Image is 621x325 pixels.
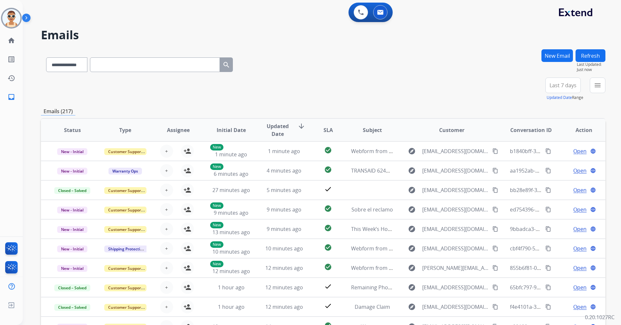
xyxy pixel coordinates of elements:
span: Type [119,126,131,134]
span: SLA [323,126,333,134]
mat-icon: content_copy [545,226,551,232]
span: Open [573,283,587,291]
mat-icon: content_copy [545,265,551,271]
mat-icon: arrow_downward [298,122,305,130]
mat-icon: language [590,284,596,290]
mat-icon: list_alt [7,55,15,63]
mat-icon: check_circle [324,263,332,271]
span: Remaining Photos [351,284,396,291]
span: + [165,245,168,252]
mat-icon: check_circle [324,166,332,174]
button: + [160,184,173,197]
button: + [160,145,173,158]
span: [EMAIL_ADDRESS][DOMAIN_NAME] [422,147,489,155]
button: Updated Date [547,95,572,100]
span: 10 minutes ago [265,245,303,252]
mat-icon: explore [408,264,416,272]
span: f4e4101a-3ed3-41f8-9835-0a0da151ef6d [510,303,607,310]
mat-icon: content_copy [492,168,498,174]
mat-icon: content_copy [545,284,551,290]
mat-icon: home [7,37,15,44]
span: 9 minutes ago [214,209,248,216]
mat-icon: check [324,302,332,310]
span: Open [573,186,587,194]
mat-icon: person_add [184,283,191,291]
mat-icon: content_copy [545,304,551,310]
mat-icon: content_copy [492,226,498,232]
button: Refresh [576,49,605,62]
span: Conversation ID [510,126,552,134]
span: Closed – Solved [54,284,90,291]
span: 4 minutes ago [267,167,301,174]
span: 65bfc797-99d8-4c1c-82bd-dcaa49ed47d4 [510,284,610,291]
mat-icon: explore [408,283,416,291]
span: ed754396-c730-440b-ae5f-5576e44ffe39 [510,206,607,213]
mat-icon: menu [594,81,602,89]
button: New Email [541,49,573,62]
span: [EMAIL_ADDRESS][DOMAIN_NAME] [422,303,489,311]
span: [EMAIL_ADDRESS][DOMAIN_NAME] [422,167,489,175]
span: 6 minutes ago [214,170,248,177]
span: + [165,186,168,194]
span: 12 minutes ago [265,303,303,310]
button: + [160,164,173,177]
span: + [165,264,168,272]
span: 1 minute ago [268,148,300,155]
span: [EMAIL_ADDRESS][DOMAIN_NAME] [422,186,489,194]
mat-icon: language [590,207,596,212]
span: Webform from [PERSON_NAME][EMAIL_ADDRESS][PERSON_NAME][DOMAIN_NAME] on [DATE] [351,264,579,271]
mat-icon: history [7,74,15,82]
p: New [210,144,223,150]
span: 5 minutes ago [267,187,301,194]
button: + [160,242,173,255]
mat-icon: content_copy [492,207,498,212]
span: Closed – Solved [54,304,90,311]
p: 0.20.1027RC [585,313,615,321]
button: Last 7 days [545,78,581,93]
span: 10 minutes ago [212,248,250,255]
mat-icon: content_copy [545,187,551,193]
span: Customer Support [104,304,146,311]
span: Open [573,264,587,272]
span: + [165,303,168,311]
span: + [165,206,168,213]
span: + [165,225,168,233]
mat-icon: language [590,226,596,232]
mat-icon: content_copy [545,148,551,154]
span: Shipping Protection [104,246,149,252]
button: + [160,203,173,216]
p: New [210,222,223,228]
span: Customer Support [104,207,146,213]
span: 12 minutes ago [212,268,250,275]
mat-icon: check [324,283,332,290]
mat-icon: check [324,185,332,193]
span: Open [573,245,587,252]
mat-icon: check_circle [324,205,332,212]
mat-icon: person_add [184,186,191,194]
span: Customer Support [104,265,146,272]
span: 9 minutes ago [267,206,301,213]
mat-icon: person_add [184,245,191,252]
mat-icon: person_add [184,264,191,272]
span: 27 minutes ago [212,187,250,194]
span: Status [64,126,81,134]
mat-icon: person_add [184,206,191,213]
span: Open [573,206,587,213]
p: New [210,261,223,267]
img: avatar [2,9,20,27]
mat-icon: language [590,246,596,251]
span: + [165,147,168,155]
span: bb28e89f-368c-4ca7-8a2e-a9f3845b3c08 [510,187,607,194]
span: New - Initial [57,148,87,155]
span: + [165,167,168,175]
span: 1 minute ago [215,151,247,158]
span: [PERSON_NAME][EMAIL_ADDRESS][PERSON_NAME][DOMAIN_NAME] [422,264,489,272]
mat-icon: explore [408,167,416,175]
span: 9bbadca3-c496-4d9a-bff6-0d913098eecb [510,225,609,233]
span: cbf4f790-5b77-49ad-a2d5-4b5e87504c7d [510,245,609,252]
th: Action [552,119,605,141]
p: Emails (217) [41,107,75,115]
mat-icon: explore [408,206,416,213]
p: New [210,241,223,248]
mat-icon: explore [408,303,416,311]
